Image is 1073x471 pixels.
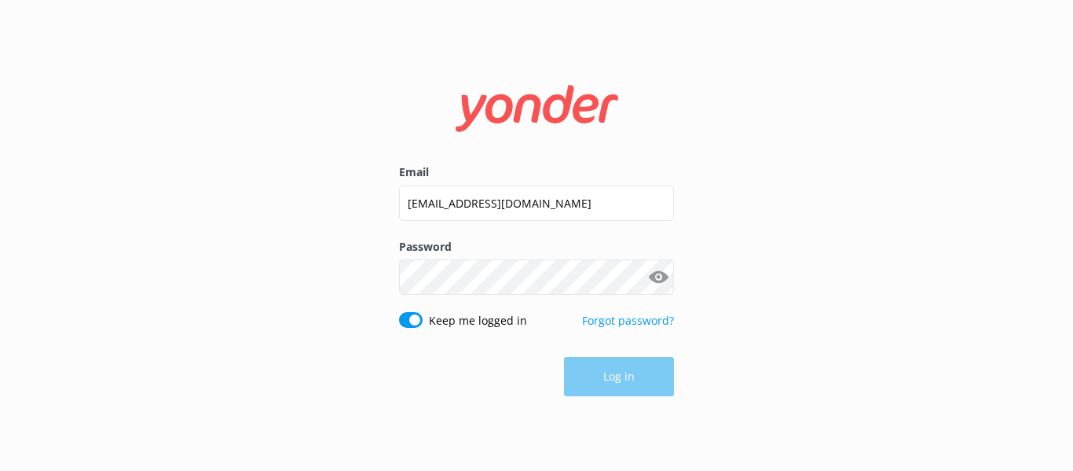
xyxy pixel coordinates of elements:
[643,262,674,293] button: Show password
[399,164,674,181] label: Email
[582,313,674,328] a: Forgot password?
[399,238,674,256] label: Password
[429,312,527,329] label: Keep me logged in
[399,186,674,221] input: user@emailaddress.com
